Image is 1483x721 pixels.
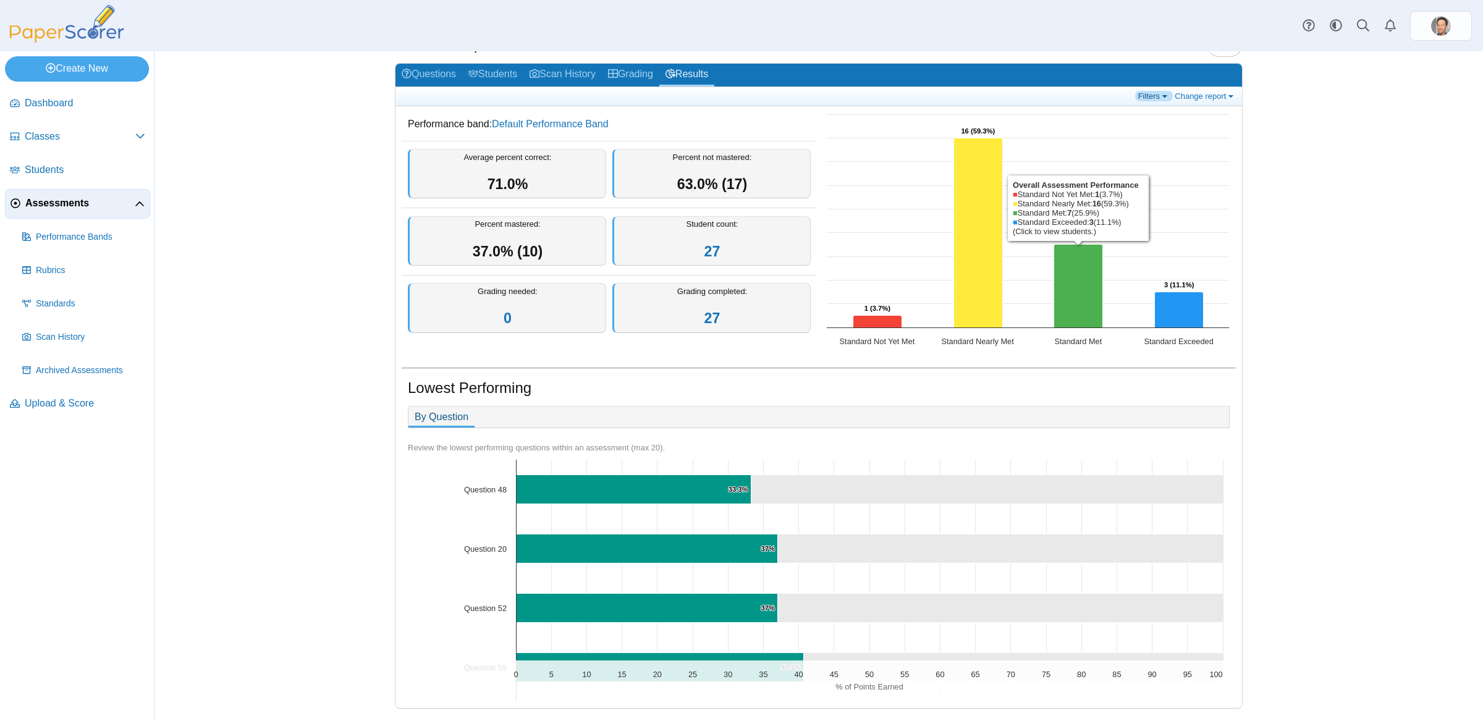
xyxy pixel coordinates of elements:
path: Question 55, 40.7%. % of Points Earned. [517,652,804,681]
a: Dashboard [5,89,150,119]
path: Question 52, 37%. % of Points Earned. [517,593,778,622]
a: Assessments [5,189,150,219]
text: Question 48 [464,485,507,494]
text: 25 [688,670,697,679]
text: 7 (25.9%) [1063,234,1094,241]
text: 80 [1077,670,1086,679]
a: Upload & Score [5,389,150,419]
span: 71.0% [488,176,528,192]
a: Alerts [1377,12,1404,40]
a: Questions [395,64,462,86]
span: Performance Bands [36,231,145,243]
text: 37% [761,545,775,552]
span: 63.0% (17) [677,176,747,192]
div: Chart. Highcharts interactive chart. [821,108,1236,355]
text: 37% [761,604,775,612]
text: 15 [617,670,626,679]
div: Percent mastered: [408,216,606,266]
span: Scan History [36,331,145,344]
a: Performance Bands [17,222,150,252]
text: 3 (11.1%) [1164,281,1194,289]
path: Standard Exceeded, 3. Overall Assessment Performance. [1155,292,1204,328]
span: Archived Assessments [36,365,145,377]
a: 0 [504,310,512,326]
a: Students [462,64,523,86]
a: 27 [704,310,720,326]
span: Rubrics [36,264,145,277]
a: Results [659,64,714,86]
text: 5 [549,670,554,679]
text: 0 [513,670,518,679]
span: Patrick Rowe [1431,16,1451,36]
text: 45 [830,670,839,679]
text: Question 52 [464,604,507,613]
dd: Performance band: [402,108,817,140]
text: 35 [759,670,767,679]
path: Question 55, 59.3. . [804,652,1223,681]
a: Archived Assessments [17,356,150,386]
text: 60 [936,670,944,679]
a: Scan History [523,64,602,86]
text: 40 [794,670,803,679]
a: Standards [17,289,150,319]
a: By Question [408,407,475,428]
a: Create New [5,56,149,81]
text: 90 [1147,670,1156,679]
img: PaperScorer [5,5,129,43]
text: Question 20 [464,544,507,554]
span: 37.0% (10) [473,243,543,259]
text: 33.3% [729,486,748,493]
text: 16 (59.3%) [961,127,995,135]
a: Scan History [17,323,150,352]
span: Upload & Score [25,397,145,410]
a: 27 [704,243,720,259]
text: 10 [582,670,591,679]
text: 85 [1112,670,1121,679]
h1: Lowest Performing [408,377,531,398]
div: Review the lowest performing questions within an assessment (max 20). [408,442,1230,453]
a: ps.HSacT1knwhZLr8ZK [1410,11,1472,41]
path: Question 48, 66.7. . [751,474,1223,504]
a: Change report [1172,91,1239,101]
span: Dashboard [25,96,145,110]
path: Standard Met, 7. Overall Assessment Performance. [1054,245,1103,328]
a: Rubrics [17,256,150,285]
text: Question 55 [464,663,507,672]
div: Student count: [612,216,811,266]
span: Assessments [25,196,135,210]
text: 1 (3.7%) [864,305,891,312]
text: 75 [1042,670,1050,679]
a: PaperScorer [5,34,129,44]
path: Standard Nearly Met, 16. Overall Assessment Performance. [954,138,1003,328]
span: Standards [36,298,145,310]
img: ps.HSacT1knwhZLr8ZK [1431,16,1451,36]
text: 100 [1209,670,1222,679]
span: Students [25,163,145,177]
text: Standard Nearly Met [941,337,1014,346]
text: 50 [865,670,874,679]
path: Question 52, 63. . [778,593,1223,622]
a: Filters [1135,91,1173,101]
path: Standard Not Yet Met, 1. Overall Assessment Performance. [853,316,902,328]
text: 70 [1007,670,1015,679]
text: Standard Exceeded [1144,337,1213,346]
span: Classes [25,130,135,143]
text: 20 [653,670,662,679]
text: % of Points Earned [835,682,903,691]
path: Question 48, 33.3%. % of Points Earned. [517,474,751,504]
text: Standard Not Yet Met [840,337,915,346]
div: Chart. Highcharts interactive chart. [408,453,1230,701]
text: 65 [971,670,979,679]
div: Percent not mastered: [612,149,811,199]
div: Average percent correct: [408,149,606,199]
text: 30 [724,670,732,679]
a: Classes [5,122,150,152]
a: Students [5,156,150,185]
text: 40.7% [781,664,801,671]
path: Question 20, 37%. % of Points Earned. [517,534,778,563]
div: Grading needed: [408,283,606,333]
svg: Interactive chart [821,108,1235,355]
text: 95 [1183,670,1192,679]
div: Grading completed: [612,283,811,333]
a: Grading [602,64,659,86]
